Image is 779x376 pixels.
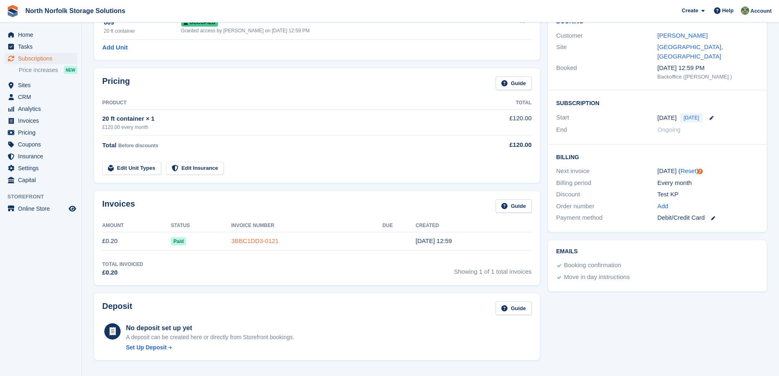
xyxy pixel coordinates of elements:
div: [DATE] ( ) [658,167,759,176]
span: Settings [18,162,67,174]
div: Total Invoiced [102,261,143,268]
a: Add [658,202,669,211]
a: Guide [496,199,532,213]
h2: Pricing [102,77,130,90]
span: [DATE] [680,113,703,123]
img: stora-icon-8386f47178a22dfd0bd8f6a31ec36ba5ce8667c1dd55bd0f319d3a0aa187defe.svg [7,5,19,17]
a: menu [4,79,77,91]
div: Tooltip anchor [696,168,704,175]
div: End [556,125,657,135]
div: Booked [556,63,657,81]
a: [GEOGRAPHIC_DATA], [GEOGRAPHIC_DATA] [658,43,723,60]
a: menu [4,127,77,138]
span: Price increases [19,66,58,74]
a: 3BBC1DD3-0121 [231,237,279,244]
a: Edit Unit Types [102,162,161,175]
div: Next invoice [556,167,657,176]
div: Every month [658,178,759,188]
div: Order number [556,202,657,211]
div: 009 [104,18,181,27]
a: Guide [496,77,532,90]
a: Guide [496,302,532,315]
th: Total [465,97,532,110]
span: Before discounts [118,143,158,149]
div: Backoffice ([PERSON_NAME] ) [658,73,759,81]
th: Invoice Number [231,219,383,232]
a: menu [4,115,77,126]
a: Edit Insurance [166,162,224,175]
a: menu [4,174,77,186]
a: Price increases NEW [19,65,77,74]
th: Product [102,97,465,110]
span: Showing 1 of 1 total invoices [454,261,532,277]
span: CRM [18,91,67,103]
div: £120.00 [465,140,532,150]
span: Invoices [18,115,67,126]
div: Payment method [556,213,657,223]
span: Ongoing [658,126,681,133]
div: £120.00 every month [102,124,465,131]
a: Set Up Deposit [126,343,294,352]
td: £120.00 [465,109,532,135]
a: menu [4,103,77,115]
h2: Emails [556,248,759,255]
h2: Invoices [102,199,135,213]
h2: Deposit [102,302,132,315]
a: [PERSON_NAME] [658,32,708,39]
div: NEW [64,66,77,74]
a: menu [4,41,77,52]
td: £0.20 [102,232,171,250]
span: Capital [18,174,67,186]
a: North Norfolk Storage Solutions [22,4,128,18]
span: Subscriptions [18,53,67,64]
th: Amount [102,219,171,232]
span: Pricing [18,127,67,138]
div: Start [556,113,657,123]
img: Katherine Phelps [741,7,749,15]
span: Sites [18,79,67,91]
a: menu [4,53,77,64]
span: Home [18,29,67,41]
div: No deposit set up yet [126,323,294,333]
time: 2025-09-23 11:59:30 UTC [415,237,452,244]
a: Preview store [67,204,77,214]
div: 20 ft container [104,27,181,35]
div: Granted access by [PERSON_NAME] on [DATE] 12:59 PM [181,27,491,34]
p: A deposit can be created here or directly from Storefront bookings. [126,333,294,342]
a: menu [4,91,77,103]
div: Discount [556,190,657,199]
a: menu [4,29,77,41]
div: Booking confirmation [564,261,621,270]
div: Test KP [658,190,759,199]
span: Coupons [18,139,67,150]
a: menu [4,151,77,162]
th: Status [171,219,231,232]
div: Billing period [556,178,657,188]
span: Create [682,7,698,15]
h2: Billing [556,153,759,161]
a: menu [4,162,77,174]
span: Analytics [18,103,67,115]
div: [DATE] 12:59 PM [658,63,759,73]
span: Paid [171,237,186,245]
div: Move in day instructions [564,272,630,282]
div: Set Up Deposit [126,343,167,352]
span: Online Store [18,203,67,214]
th: Due [382,219,415,232]
a: Add Unit [102,43,128,52]
div: 20 ft container × 1 [102,114,465,124]
span: Help [722,7,734,15]
span: Tasks [18,41,67,52]
a: menu [4,139,77,150]
div: £0.20 [102,268,143,277]
h2: Subscription [556,99,759,107]
div: Site [556,43,657,61]
a: menu [4,203,77,214]
span: Occupied [181,18,218,27]
a: Reset [680,167,696,174]
span: Account [750,7,772,15]
div: Debit/Credit Card [658,213,759,223]
span: Storefront [7,193,81,201]
span: Insurance [18,151,67,162]
div: Customer [556,31,657,41]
